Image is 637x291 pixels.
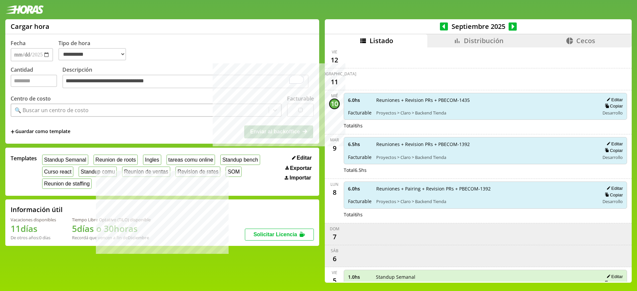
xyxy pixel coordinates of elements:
span: Proyectos > Claro > Backend Tienda [376,154,595,160]
button: Ingles [143,155,161,165]
span: Reuniones + Revision PRs + PBECOM-1392 [376,141,595,147]
span: Desarrollo [602,110,623,116]
button: Exportar [283,165,314,172]
h1: 11 días [11,223,56,235]
button: Editar [604,274,623,279]
label: Fecha [11,39,26,47]
span: Desarrollo [602,154,623,160]
div: 9 [329,143,340,153]
button: Standup bench [220,155,260,165]
h2: Información útil [11,205,63,214]
div: vie [332,270,337,275]
div: dom [330,226,339,232]
label: Centro de costo [11,95,51,102]
button: Copiar [603,148,623,153]
span: 6.0 hs [348,185,372,192]
button: Reunion de roots [94,155,138,165]
img: logotipo [5,5,44,14]
span: Exportar [290,165,312,171]
span: Editar [297,155,312,161]
span: Distribución [464,36,504,45]
b: Diciembre [128,235,149,241]
h1: Cargar hora [11,22,49,31]
div: vie [332,49,337,55]
span: Templates [11,155,37,162]
input: Cantidad [11,75,57,87]
span: Reuniones + Revision PRs + PBECOM-1435 [376,97,595,103]
span: 6.5 hs [348,141,372,147]
button: Revision de rates [176,167,220,177]
span: Listado [370,36,393,45]
div: sáb [331,248,338,254]
span: Desarrollo [602,198,623,204]
div: Vacaciones disponibles [11,217,56,223]
label: Facturable [287,95,314,102]
button: Standup Semanal [42,155,88,165]
span: 6.0 hs [348,97,372,103]
span: Reuniones + Pairing + Revision PRs + PBECOM-1392 [376,185,595,192]
div: Recordá que vencen a fin de [72,235,151,241]
button: Editar [604,97,623,103]
div: 8 [329,187,340,198]
label: Descripción [62,66,314,90]
span: +Guardar como template [11,128,70,135]
textarea: To enrich screen reader interactions, please activate Accessibility in Grammarly extension settings [62,75,309,89]
div: 11 [329,77,340,87]
button: Curso react [42,167,73,177]
div: mié [331,93,338,99]
span: Proyectos > Claro > Backend Tienda [376,198,595,204]
div: lun [330,182,338,187]
div: Total 6.5 hs [344,167,627,173]
button: Standup comu [79,167,117,177]
span: Solicitar Licencia [253,232,297,237]
div: 7 [329,232,340,242]
label: Cantidad [11,66,62,90]
span: + [11,128,15,135]
h1: 5 días o 30 horas [72,223,151,235]
button: Copiar [603,103,623,109]
button: Reunion de ventas [122,167,170,177]
div: 10 [329,99,340,109]
div: Total 6 hs [344,211,627,218]
span: Standup Semanal [376,274,588,280]
div: scrollable content [325,47,632,282]
select: Tipo de hora [58,48,126,60]
button: Copiar [603,280,623,286]
span: 1.0 hs [348,274,371,280]
span: Facturable [348,154,372,160]
span: Facturable [348,198,372,204]
div: Tiempo Libre Optativo (TiLO) disponible [72,217,151,223]
button: tareas comu online [167,155,215,165]
button: Editar [604,141,623,147]
span: Proyectos > Claro > Backend Tienda [376,110,595,116]
span: Septiembre 2025 [448,22,509,31]
span: Importar [290,175,311,181]
div: Total 6 hs [344,122,627,129]
button: Editar [604,185,623,191]
span: Facturable [348,109,372,116]
button: Editar [290,155,314,161]
div: De otros años: 0 días [11,235,56,241]
button: Copiar [603,192,623,198]
span: Cecos [576,36,595,45]
div: 12 [329,55,340,65]
div: [DEMOGRAPHIC_DATA] [313,71,356,77]
div: 6 [329,254,340,264]
div: 5 [329,275,340,286]
div: 🔍 Buscar un centro de costo [15,107,89,114]
label: Tipo de hora [58,39,131,61]
button: Reunion de staffing [42,179,92,189]
div: mar [330,137,339,143]
button: Solicitar Licencia [245,229,314,241]
button: SOM [226,167,242,177]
